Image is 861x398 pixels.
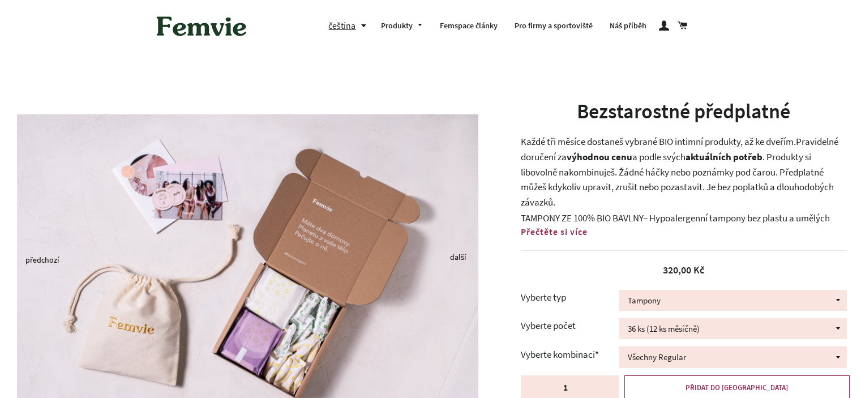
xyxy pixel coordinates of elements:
[663,263,704,276] span: 320,00 Kč
[521,290,619,305] label: Vyberte typ
[763,151,765,163] span: .
[25,260,31,263] button: Previous
[431,11,506,41] a: Femspace články
[632,151,686,163] span: a podle svých
[686,151,763,163] b: aktuálních potřeb
[328,18,372,33] button: čeština
[521,97,847,126] h1: Bezstarostné předplatné
[601,11,655,41] a: Náš příběh
[450,257,456,260] button: Next
[521,212,643,224] span: TAMPONY ZE 100% BIO BAVLNY
[567,151,632,163] b: výhodnou cenu
[521,134,847,209] p: Každé tři měsíce dostaneš vybrané BIO intimní produkty, až ke dveřím. Produkty si libovolně nakom...
[521,347,619,362] label: Vyberte kombinaci*
[372,11,431,41] a: Produkty
[521,226,588,237] span: Přečtěte si více
[521,318,619,333] label: Vyberte počet
[521,135,838,163] span: Pravidelné doručení za
[686,383,788,392] span: PŘIDAT DO [GEOGRAPHIC_DATA]
[521,212,839,254] span: – Hypoalergenní tampony bez plastu a umělých barviv, vyrobeny pouze z čisté bavlny. Díky 2 veliko...
[506,11,601,41] a: Pro firmy a sportoviště
[151,8,252,44] img: Femvie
